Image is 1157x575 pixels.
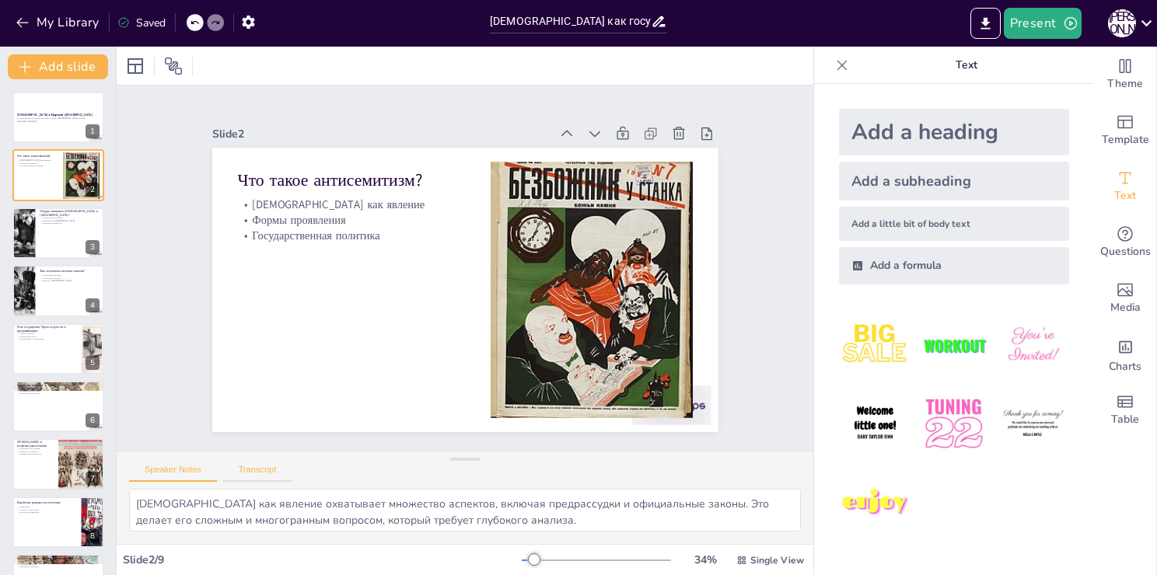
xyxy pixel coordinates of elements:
[123,54,148,78] div: Layout
[997,388,1069,460] img: 6.jpeg
[970,8,1001,39] button: Export to PowerPoint
[17,117,100,120] p: Государственная политика, погромы и жизнь [DEMOGRAPHIC_DATA] общины
[855,47,1078,84] p: Text
[12,207,104,259] div: 3
[1107,75,1143,92] span: Theme
[1094,214,1156,270] div: Get real-time input from your audience
[117,16,166,30] div: Saved
[1004,8,1082,39] button: Present
[17,453,54,456] p: Официальная идеология
[40,274,100,277] p: Отношение крестьян
[129,489,801,531] textarea: [DEMOGRAPHIC_DATA] как явление охватывает множество аспектов, включая предрассудки и официальные ...
[86,240,100,254] div: 3
[1108,8,1136,39] button: Д [PERSON_NAME]
[86,298,100,312] div: 4
[1094,270,1156,326] div: Add images, graphics, shapes or video
[17,113,93,117] strong: [DEMOGRAPHIC_DATA] в Царской [GEOGRAPHIC_DATA]
[17,120,100,123] p: Generated with [URL]
[17,161,58,164] p: Формы проявления
[839,109,1069,155] div: Add a heading
[8,54,108,79] button: Add slide
[17,511,77,514] p: Культурные движения
[1094,159,1156,214] div: Add text boxes
[839,162,1069,200] div: Add a subheading
[17,508,77,511] p: Участие в революции
[490,10,651,33] input: Insert title
[17,563,100,566] p: Массовая диаспора
[129,465,217,482] button: Speaker Notes
[918,309,990,382] img: 2.jpeg
[918,388,990,460] img: 5.jpeg
[12,497,104,548] div: 8
[17,164,58,167] p: Государственная политика
[1110,299,1141,316] span: Media
[17,448,54,451] p: Политика ужесточения
[1094,103,1156,159] div: Add ready made slides
[86,472,100,486] div: 7
[223,465,292,482] button: Transcript
[17,335,77,338] p: Процентная норма
[1109,358,1141,375] span: Charts
[12,265,104,316] div: 4
[17,332,77,335] p: Черта оседлости
[502,76,609,291] p: Формы проявления
[17,450,54,453] p: Влияние на общество
[17,337,77,340] p: Ограничения в профессиях
[547,89,697,403] div: Slide 2
[86,124,100,138] div: 1
[164,57,183,75] span: Position
[17,500,77,504] p: Еврейские реакции на угнетение
[86,183,100,197] div: 2
[750,554,804,566] span: Single View
[12,438,104,490] div: 7
[12,323,104,375] div: 5
[12,149,104,200] div: 2
[1102,131,1149,148] span: Template
[687,552,724,567] div: 34 %
[17,505,77,508] p: Эмиграция
[997,309,1069,382] img: 3.jpeg
[839,467,911,539] img: 7.jpeg
[40,216,100,219] p: Исторический контекст
[12,381,104,432] div: 6
[839,207,1069,241] div: Add a little bit of body text
[17,559,100,563] p: Взрывоопасная ситуация
[12,92,104,143] div: 1
[1094,326,1156,382] div: Add charts and graphs
[17,556,100,561] p: Итоги и наследие царского антисемитизма
[17,325,77,333] p: Роль государства: Черта оседлости и дискриминация
[86,356,100,370] div: 5
[17,153,58,158] p: Что такое антисемитизм?
[1111,411,1139,428] span: Table
[1094,47,1156,103] div: Change the overall theme
[40,269,100,274] p: Как относились местные жители?
[1094,382,1156,438] div: Add a table
[17,566,100,569] p: Трагическое наследие
[12,10,106,35] button: My Library
[40,222,100,225] p: Проблема управления
[40,280,100,283] p: Власти и [DEMOGRAPHIC_DATA]
[488,70,595,284] p: Государственная политика
[839,388,911,460] img: 4.jpeg
[17,440,54,448] p: [PERSON_NAME] и политика ужесточения
[1108,9,1136,37] div: Д [PERSON_NAME]
[86,413,100,427] div: 6
[40,219,100,222] p: Численность [DEMOGRAPHIC_DATA]
[17,389,100,392] p: Первая волна погромов
[40,277,100,280] p: Отношение горожан
[17,386,100,389] p: Погромы как явление
[1114,187,1136,204] span: Text
[86,529,100,543] div: 8
[516,83,624,298] p: [DEMOGRAPHIC_DATA] как явление
[17,392,100,396] p: Вторая волна погромов
[535,91,649,308] p: Что такое антисемитизм?
[839,247,1069,284] div: Add a formula
[1100,243,1151,260] span: Questions
[839,309,911,382] img: 1.jpeg
[123,552,522,567] div: Slide 2 / 9
[40,209,100,218] p: Откуда появились [DEMOGRAPHIC_DATA] в [GEOGRAPHIC_DATA]?
[17,159,58,162] p: [DEMOGRAPHIC_DATA] как явление
[17,383,100,388] p: Еврейские погромы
